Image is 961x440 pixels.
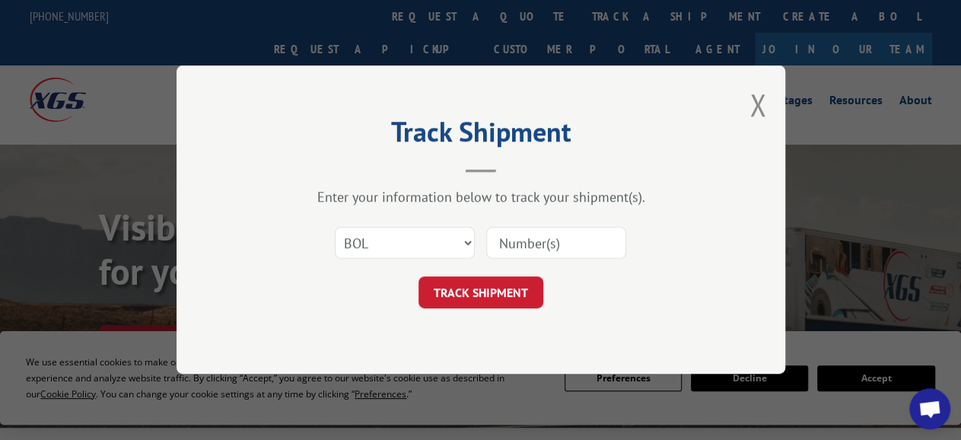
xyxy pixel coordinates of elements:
button: TRACK SHIPMENT [418,277,543,309]
input: Number(s) [486,228,626,260]
div: Enter your information below to track your shipment(s). [253,189,709,206]
button: Close modal [749,84,766,125]
div: Open chat [909,388,950,429]
h2: Track Shipment [253,121,709,150]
